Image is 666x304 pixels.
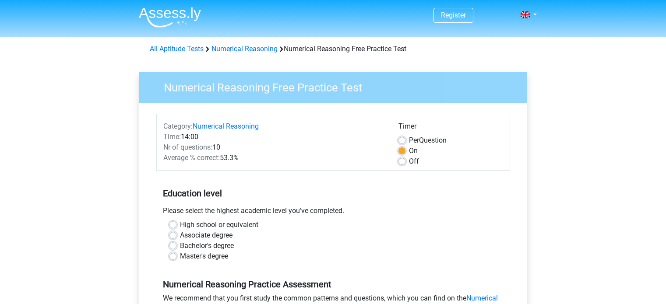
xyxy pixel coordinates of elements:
[180,230,233,241] label: Associate degree
[150,45,204,53] a: All Aptitude Tests
[441,11,466,19] a: Register
[153,77,521,94] h3: Numerical Reasoning Free Practice Test
[163,154,220,162] span: Average % correct:
[157,142,392,153] div: 10
[180,220,258,230] label: High school or equivalent
[163,279,504,290] h5: Numerical Reasoning Practice Assessment
[163,143,212,151] span: Nr of questions:
[180,241,234,251] label: Bachelor's degree
[163,133,181,141] span: Time:
[398,121,503,135] div: Timer
[157,132,392,142] div: 14:00
[193,122,259,130] a: Numerical Reasoning
[139,7,201,28] img: Assessly
[409,156,419,167] label: Off
[156,206,510,220] div: Please select the highest academic level you’ve completed.
[146,44,520,54] div: Numerical Reasoning Free Practice Test
[163,122,193,130] span: Category:
[409,135,447,146] label: Question
[409,136,419,144] span: Per
[157,153,392,163] div: 53.3%
[211,45,278,53] a: Numerical Reasoning
[163,185,504,202] h5: Education level
[409,146,418,156] label: On
[180,251,228,262] label: Master's degree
